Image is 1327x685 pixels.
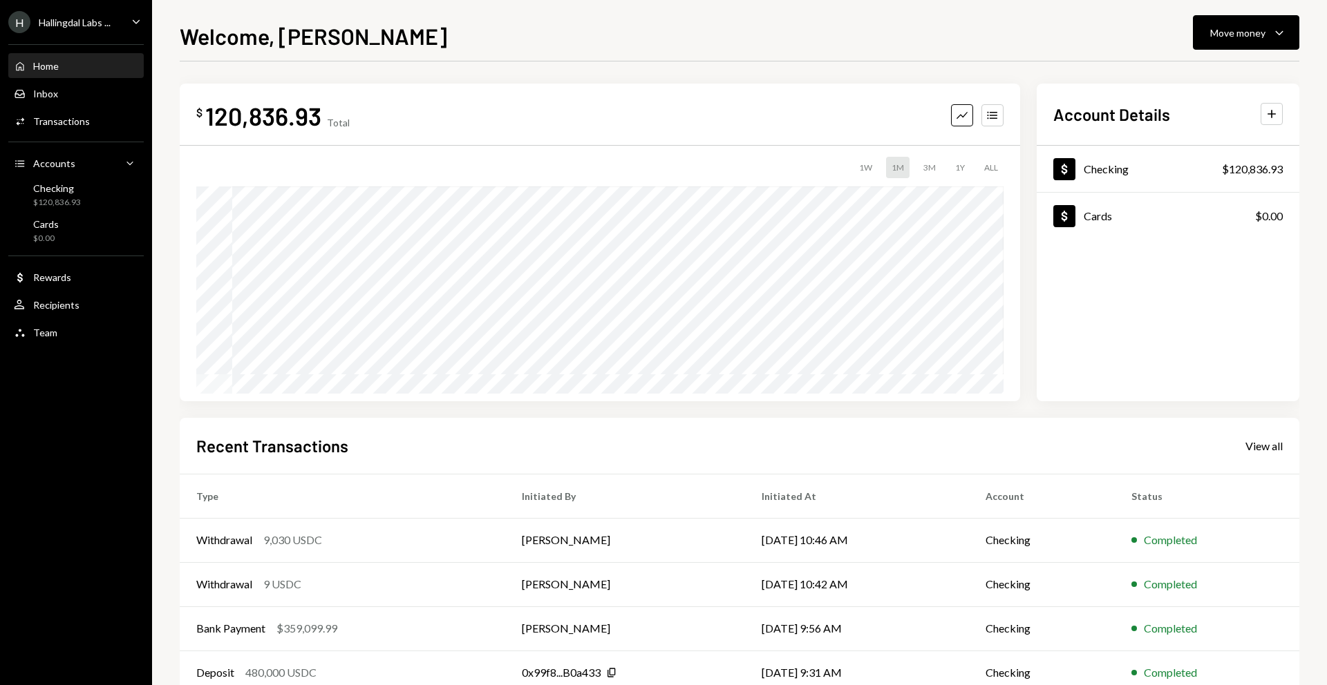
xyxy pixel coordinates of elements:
[196,532,252,548] div: Withdrawal
[969,518,1115,562] td: Checking
[979,157,1004,178] div: ALL
[1144,620,1197,637] div: Completed
[886,157,910,178] div: 1M
[1144,576,1197,592] div: Completed
[1245,439,1283,453] div: View all
[1084,162,1129,175] div: Checking
[8,178,144,211] a: Checking$120,836.93
[8,292,144,317] a: Recipients
[39,17,111,28] div: Hallingdal Labs ...
[1193,15,1299,50] button: Move money
[1037,193,1299,239] a: Cards$0.00
[327,117,350,128] div: Total
[33,218,59,230] div: Cards
[854,157,878,178] div: 1W
[33,182,81,194] div: Checking
[196,620,265,637] div: Bank Payment
[745,474,968,518] th: Initiated At
[1144,532,1197,548] div: Completed
[918,157,941,178] div: 3M
[8,11,30,33] div: H
[180,474,505,518] th: Type
[1144,664,1197,681] div: Completed
[1084,209,1112,222] div: Cards
[33,233,59,244] div: $0.00
[1053,103,1170,126] h2: Account Details
[8,53,144,78] a: Home
[196,664,234,681] div: Deposit
[505,606,746,650] td: [PERSON_NAME]
[745,606,968,650] td: [DATE] 9:56 AM
[950,157,970,178] div: 1Y
[205,100,321,131] div: 120,836.93
[505,562,746,606] td: [PERSON_NAME]
[1210,26,1265,40] div: Move money
[33,157,75,169] div: Accounts
[245,664,317,681] div: 480,000 USDC
[33,88,58,99] div: Inbox
[745,562,968,606] td: [DATE] 10:42 AM
[969,606,1115,650] td: Checking
[276,620,337,637] div: $359,099.99
[1255,208,1283,224] div: $0.00
[522,664,601,681] div: 0x99f8...B0a433
[33,327,57,338] div: Team
[745,518,968,562] td: [DATE] 10:46 AM
[8,320,144,345] a: Team
[1115,474,1299,518] th: Status
[8,214,144,247] a: Cards$0.00
[196,106,203,119] div: $
[969,474,1115,518] th: Account
[180,22,447,50] h1: Welcome, [PERSON_NAME]
[1245,438,1283,453] a: View all
[8,264,144,289] a: Rewards
[33,271,71,283] div: Rewards
[33,197,81,209] div: $120,836.93
[33,299,79,311] div: Recipients
[196,576,252,592] div: Withdrawal
[8,108,144,133] a: Transactions
[505,518,746,562] td: [PERSON_NAME]
[969,562,1115,606] td: Checking
[505,474,746,518] th: Initiated By
[196,434,348,457] h2: Recent Transactions
[1037,146,1299,192] a: Checking$120,836.93
[263,576,301,592] div: 9 USDC
[8,81,144,106] a: Inbox
[8,151,144,175] a: Accounts
[263,532,322,548] div: 9,030 USDC
[33,60,59,72] div: Home
[1222,161,1283,177] div: $120,836.93
[33,115,90,127] div: Transactions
